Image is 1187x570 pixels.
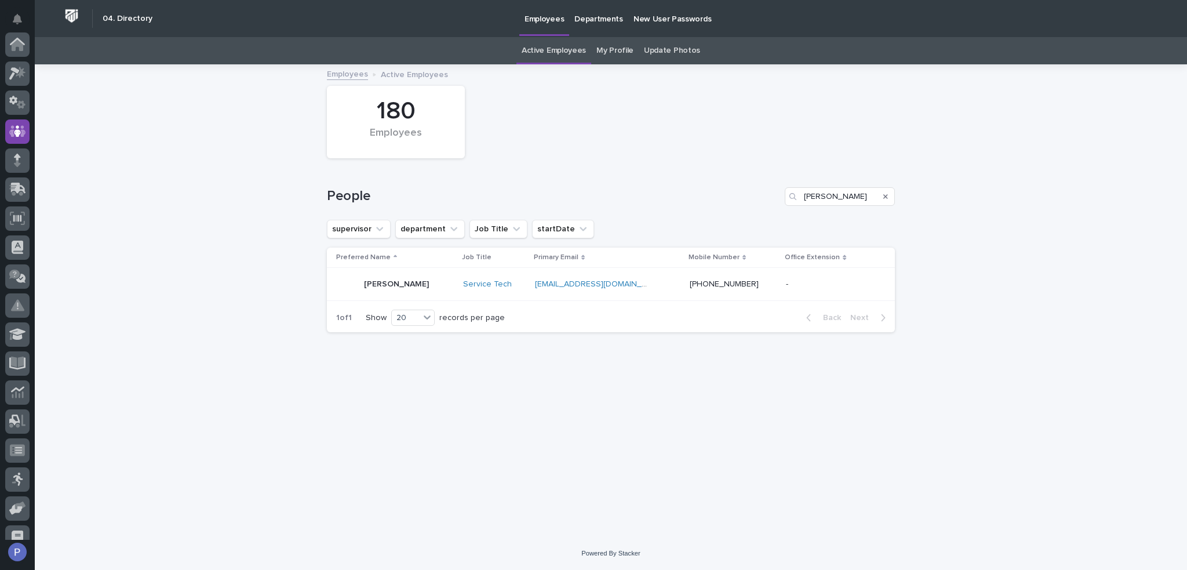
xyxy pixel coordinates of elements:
button: users-avatar [5,540,30,564]
h1: People [327,188,780,205]
a: Service Tech [463,279,512,289]
p: Show [366,313,387,323]
p: Mobile Number [689,251,740,264]
p: records per page [439,313,505,323]
h2: 04. Directory [103,14,152,24]
a: Active Employees [522,37,586,64]
p: 1 of 1 [327,304,361,332]
button: Job Title [469,220,527,238]
button: Notifications [5,7,30,31]
div: Notifications [14,14,30,32]
p: Job Title [462,251,491,264]
button: startDate [532,220,594,238]
a: Powered By Stacker [581,550,640,557]
div: 20 [392,312,420,324]
tr: [PERSON_NAME]Service Tech [EMAIL_ADDRESS][DOMAIN_NAME] [PHONE_NUMBER]-- [327,268,895,301]
p: Primary Email [534,251,578,264]
input: Search [785,187,895,206]
button: Back [797,313,846,323]
img: Workspace Logo [61,5,82,27]
button: supervisor [327,220,391,238]
p: Office Extension [785,251,840,264]
span: Next [850,314,876,322]
p: [PERSON_NAME] [364,279,429,289]
a: [EMAIL_ADDRESS][DOMAIN_NAME] [535,280,666,288]
p: Active Employees [381,67,448,80]
p: - [786,277,791,289]
a: Employees [327,67,368,80]
div: Employees [347,127,445,151]
div: 180 [347,97,445,126]
a: My Profile [596,37,633,64]
span: Back [816,314,841,322]
button: Next [846,313,895,323]
a: [PHONE_NUMBER] [690,280,759,288]
a: Update Photos [644,37,700,64]
button: department [395,220,465,238]
p: Preferred Name [336,251,391,264]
